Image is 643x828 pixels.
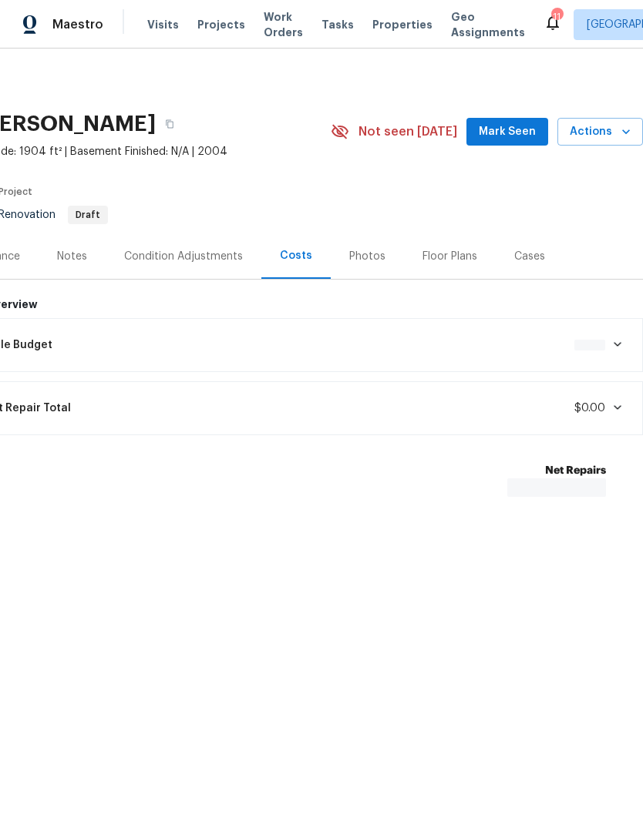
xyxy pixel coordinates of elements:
div: Cases [514,249,545,264]
span: Maestro [52,17,103,32]
div: 11 [551,9,562,25]
span: Work Orders [264,9,303,40]
button: Mark Seen [466,118,548,146]
span: Properties [372,17,433,32]
div: Condition Adjustments [124,249,243,264]
div: Costs [280,248,312,263]
button: Copy Address [156,110,183,138]
span: Actions [570,122,631,142]
span: Tasks [321,19,354,30]
span: $0.00 [574,403,605,414]
span: Mark Seen [479,122,536,142]
span: Not seen [DATE] [359,124,457,139]
span: Projects [197,17,245,32]
b: Net Repairs [507,463,606,478]
div: Notes [57,249,87,264]
span: Geo Assignments [451,9,525,40]
div: Floor Plans [422,249,477,264]
span: Draft [69,210,106,220]
span: Visits [147,17,179,32]
div: Photos [349,249,385,264]
button: Actions [557,118,643,146]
